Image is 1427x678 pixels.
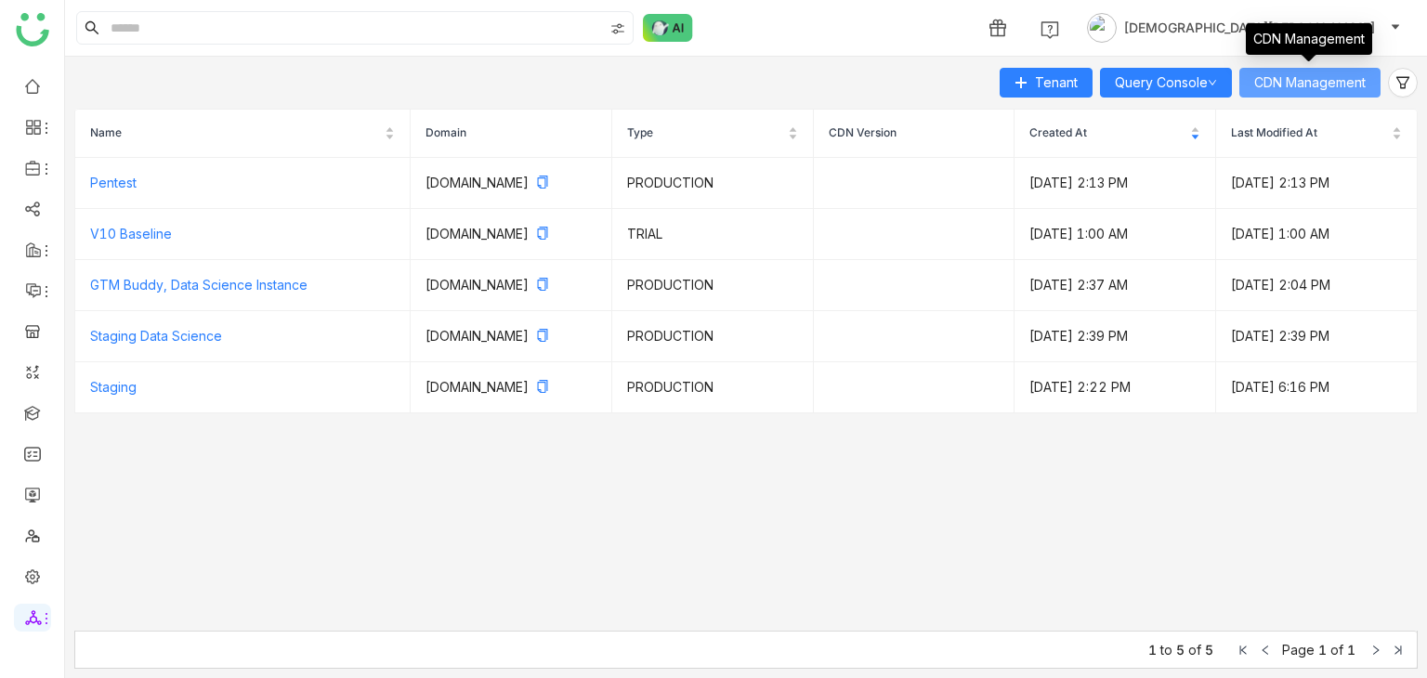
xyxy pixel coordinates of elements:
[612,260,814,311] td: PRODUCTION
[610,21,625,36] img: search-type.svg
[90,226,172,241] a: V10 Baseline
[1124,18,1375,38] span: [DEMOGRAPHIC_DATA][PERSON_NAME]
[90,379,137,395] a: Staging
[1347,642,1355,658] span: 1
[1115,74,1217,90] a: Query Console
[1160,642,1172,658] span: to
[612,311,814,362] td: PRODUCTION
[425,377,596,398] p: [DOMAIN_NAME]
[612,158,814,209] td: PRODUCTION
[1041,20,1059,39] img: help.svg
[1176,642,1185,658] span: 5
[1015,362,1216,413] td: [DATE] 2:22 PM
[1318,642,1327,658] span: 1
[1246,23,1372,55] div: CDN Management
[1188,642,1201,658] span: of
[1000,68,1093,98] button: Tenant
[1216,209,1418,260] td: [DATE] 1:00 AM
[1216,260,1418,311] td: [DATE] 2:04 PM
[1100,68,1232,98] button: Query Console
[1015,311,1216,362] td: [DATE] 2:39 PM
[425,275,596,295] p: [DOMAIN_NAME]
[90,175,137,190] a: Pentest
[1216,311,1418,362] td: [DATE] 2:39 PM
[1015,209,1216,260] td: [DATE] 1:00 AM
[425,326,596,346] p: [DOMAIN_NAME]
[1330,642,1343,658] span: of
[1205,642,1213,658] span: 5
[1148,642,1157,658] span: 1
[16,13,49,46] img: logo
[1239,68,1381,98] button: CDN Management
[814,110,1015,158] th: CDN Version
[425,173,596,193] p: [DOMAIN_NAME]
[90,328,222,344] a: Staging Data Science
[425,224,596,244] p: [DOMAIN_NAME]
[1087,13,1117,43] img: avatar
[1254,72,1366,93] span: CDN Management
[1282,642,1315,658] span: Page
[411,110,612,158] th: Domain
[612,362,814,413] td: PRODUCTION
[643,14,693,42] img: ask-buddy-normal.svg
[612,209,814,260] td: TRIAL
[1216,158,1418,209] td: [DATE] 2:13 PM
[1015,260,1216,311] td: [DATE] 2:37 AM
[1216,362,1418,413] td: [DATE] 6:16 PM
[1083,13,1405,43] button: [DEMOGRAPHIC_DATA][PERSON_NAME]
[1015,158,1216,209] td: [DATE] 2:13 PM
[1035,72,1078,93] span: Tenant
[90,277,308,293] a: GTM Buddy, Data Science Instance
